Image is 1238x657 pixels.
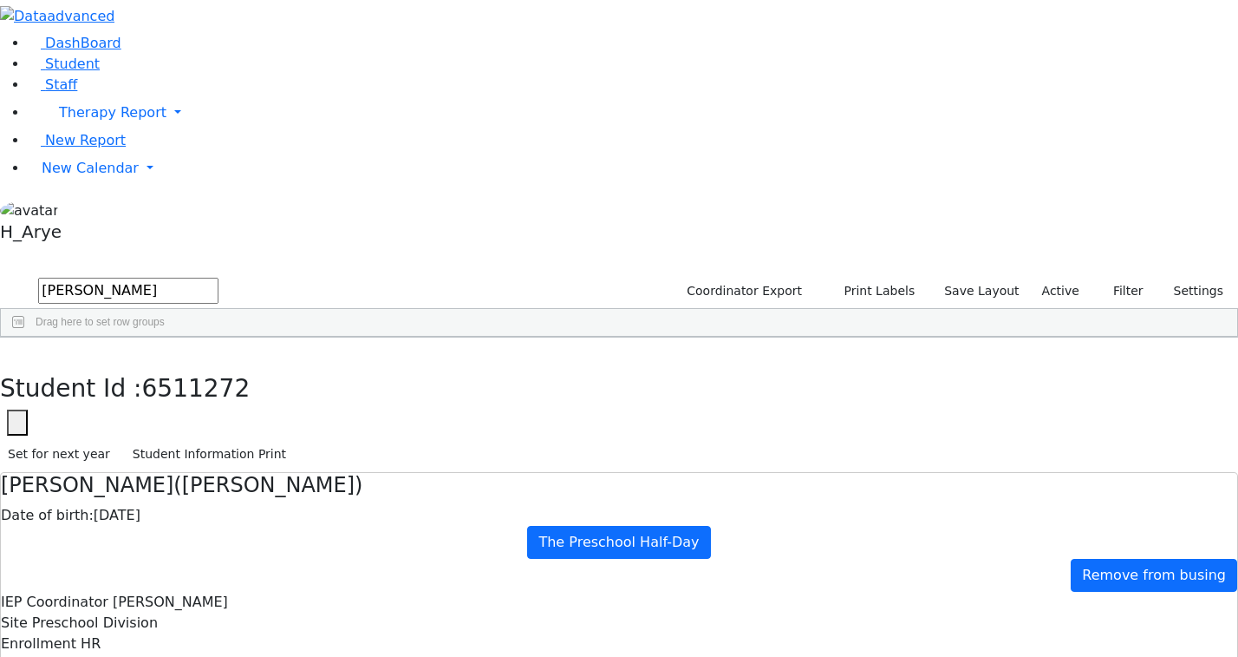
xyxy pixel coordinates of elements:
span: ([PERSON_NAME]) [173,473,362,497]
a: The Preschool Half-Day [527,526,710,559]
button: Save Layout [936,278,1026,305]
a: Therapy Report [28,95,1238,130]
span: Preschool Division [32,614,158,631]
span: New Calendar [42,160,139,176]
div: [DATE] [1,505,1237,526]
a: New Report [28,132,126,148]
label: Active [1034,278,1087,305]
span: Drag here to set row groups [36,316,165,328]
label: IEP Coordinator [1,592,108,613]
input: Search [38,278,218,304]
span: HR [81,635,101,652]
span: 6511272 [142,374,251,403]
label: Site [1,613,28,634]
label: Enrollment [1,634,76,654]
span: Student [45,56,100,72]
span: Remove from busing [1082,567,1226,583]
span: New Report [45,132,126,148]
a: Student [28,56,100,72]
a: DashBoard [28,35,121,51]
button: Settings [1151,278,1231,305]
a: Staff [28,76,77,93]
a: Remove from busing [1071,559,1237,592]
span: DashBoard [45,35,121,51]
button: Student Information Print [125,441,294,468]
span: Staff [45,76,77,93]
span: [PERSON_NAME] [113,594,228,610]
button: Coordinator Export [675,278,810,305]
a: New Calendar [28,151,1238,186]
span: Therapy Report [59,104,166,121]
button: Filter [1091,278,1151,305]
button: Print Labels [824,278,922,305]
h4: [PERSON_NAME] [1,473,1237,498]
label: Date of birth: [1,505,94,526]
